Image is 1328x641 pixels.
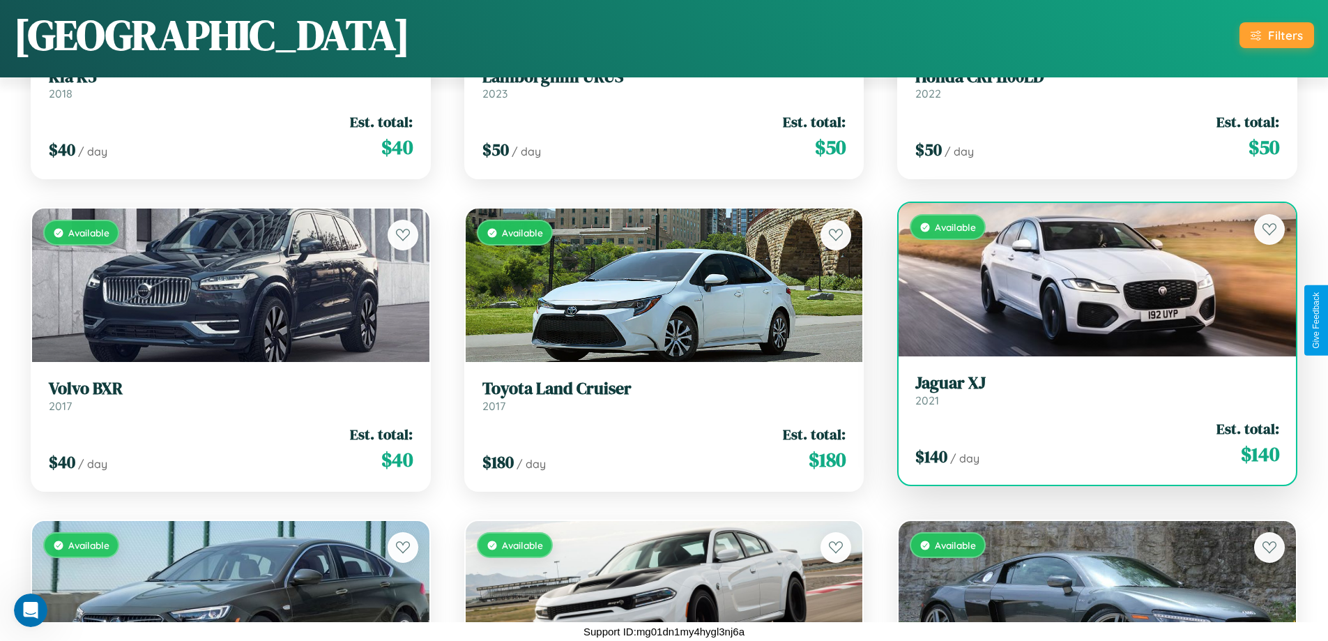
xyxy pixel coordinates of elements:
span: Available [935,539,976,551]
span: $ 50 [915,138,942,161]
span: $ 50 [482,138,509,161]
span: 2017 [49,399,72,413]
a: Honda CRF1100LD2022 [915,67,1279,101]
span: / day [950,451,979,465]
span: 2021 [915,393,939,407]
span: Available [68,227,109,239]
span: / day [945,144,974,158]
button: Filters [1239,22,1314,48]
h3: Toyota Land Cruiser [482,379,846,399]
a: Volvo BXR2017 [49,379,413,413]
p: Support ID: mg01dn1my4hygl3nj6a [583,622,745,641]
span: / day [512,144,541,158]
div: Filters [1268,28,1303,43]
h3: Jaguar XJ [915,373,1279,393]
span: / day [78,144,107,158]
span: Available [502,227,543,239]
span: / day [517,457,546,471]
span: Est. total: [783,112,846,132]
span: Est. total: [1216,112,1279,132]
span: $ 40 [381,133,413,161]
span: $ 40 [49,451,75,474]
span: 2023 [482,86,507,100]
a: Lamborghini URUS2023 [482,67,846,101]
a: Jaguar XJ2021 [915,373,1279,407]
span: / day [78,457,107,471]
span: $ 50 [815,133,846,161]
span: Est. total: [783,424,846,444]
span: $ 180 [809,446,846,474]
span: $ 40 [49,138,75,161]
iframe: Intercom live chat [14,594,47,627]
span: 2017 [482,399,505,413]
h1: [GEOGRAPHIC_DATA] [14,6,410,63]
span: Est. total: [350,424,413,444]
span: 2022 [915,86,941,100]
span: Est. total: [1216,418,1279,439]
span: $ 180 [482,451,514,474]
span: $ 40 [381,446,413,474]
span: Available [68,539,109,551]
h3: Volvo BXR [49,379,413,399]
a: Kia K52018 [49,67,413,101]
span: Available [502,539,543,551]
span: Available [935,221,976,233]
span: $ 50 [1249,133,1279,161]
div: Give Feedback [1311,292,1321,349]
a: Toyota Land Cruiser2017 [482,379,846,413]
span: Est. total: [350,112,413,132]
span: $ 140 [1241,440,1279,468]
span: $ 140 [915,445,947,468]
span: 2018 [49,86,72,100]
